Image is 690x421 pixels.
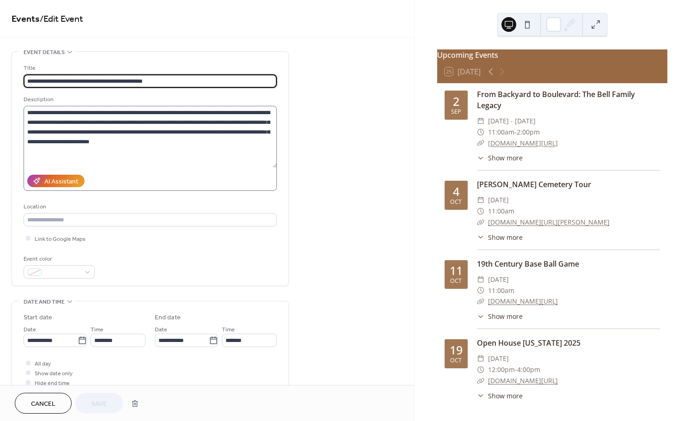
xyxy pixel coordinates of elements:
[488,153,523,163] span: Show more
[488,391,523,401] span: Show more
[477,153,523,163] button: ​Show more
[515,364,517,375] span: -
[488,311,523,321] span: Show more
[437,49,667,61] div: Upcoming Events
[488,218,610,226] a: [DOMAIN_NAME][URL][PERSON_NAME]
[477,179,591,189] a: [PERSON_NAME] Cemetery Tour
[477,274,484,285] div: ​
[488,127,514,138] span: 11:00am
[477,375,484,386] div: ​
[517,127,540,138] span: 2:00pm
[12,10,40,28] a: Events
[477,311,484,321] div: ​
[477,364,484,375] div: ​
[488,139,558,147] a: [DOMAIN_NAME][URL]
[477,153,484,163] div: ​
[24,202,275,212] div: Location
[24,313,52,323] div: Start date
[24,95,275,104] div: Description
[477,195,484,206] div: ​
[477,217,484,228] div: ​
[31,399,55,409] span: Cancel
[477,391,523,401] button: ​Show more
[24,297,65,307] span: Date and time
[488,232,523,242] span: Show more
[477,89,635,110] a: From Backyard to Boulevard: The Bell Family Legacy
[450,265,463,276] div: 11
[477,353,484,364] div: ​
[24,325,36,335] span: Date
[488,376,558,385] a: [DOMAIN_NAME][URL]
[477,116,484,127] div: ​
[35,378,70,388] span: Hide end time
[450,344,463,356] div: 19
[24,63,275,73] div: Title
[450,199,462,205] div: Oct
[488,116,536,127] span: [DATE] - [DATE]
[155,313,181,323] div: End date
[453,96,459,107] div: 2
[477,232,523,242] button: ​Show more
[27,175,85,187] button: AI Assistant
[477,232,484,242] div: ​
[477,296,484,307] div: ​
[488,285,514,296] span: 11:00am
[453,186,459,197] div: 4
[44,177,78,187] div: AI Assistant
[91,325,104,335] span: Time
[450,358,462,364] div: Oct
[450,278,462,284] div: Oct
[40,10,83,28] span: / Edit Event
[155,325,167,335] span: Date
[488,353,509,364] span: [DATE]
[517,364,540,375] span: 4:00pm
[451,109,461,115] div: Sep
[477,285,484,296] div: ​
[488,297,558,305] a: [DOMAIN_NAME][URL]
[477,138,484,149] div: ​
[514,127,517,138] span: -
[488,206,514,217] span: 11:00am
[15,393,72,414] button: Cancel
[488,195,509,206] span: [DATE]
[477,259,579,269] a: 19th Century Base Ball Game
[35,234,85,244] span: Link to Google Maps
[477,391,484,401] div: ​
[477,338,580,348] a: Open House [US_STATE] 2025
[477,206,484,217] div: ​
[477,311,523,321] button: ​Show more
[35,369,73,378] span: Show date only
[222,325,235,335] span: Time
[488,364,515,375] span: 12:00pm
[24,48,65,57] span: Event details
[477,127,484,138] div: ​
[24,254,93,264] div: Event color
[35,359,51,369] span: All day
[488,274,509,285] span: [DATE]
